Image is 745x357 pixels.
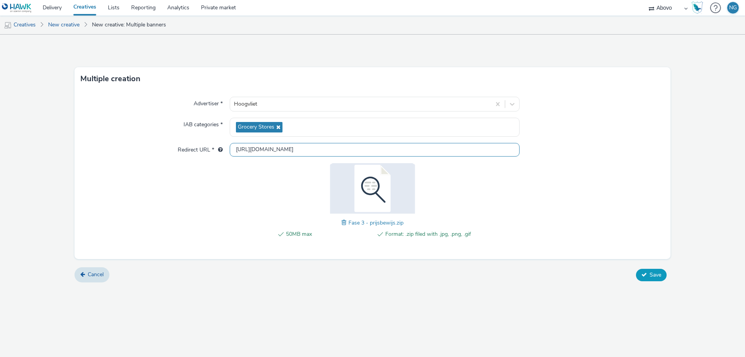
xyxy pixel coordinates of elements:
span: Format: .zip filed with .jpg, .png, .gif [385,230,471,239]
img: Fase 3 - prijsbewijs.zip [322,163,423,214]
h3: Multiple creation [80,73,140,85]
a: New creative: Multiple banners [88,16,170,34]
a: New creative [44,16,83,34]
label: Redirect URL * [175,143,226,154]
input: url... [230,143,520,157]
span: Grocery Stores [238,124,274,131]
a: Hawk Academy [691,2,706,14]
div: NG [729,2,737,14]
span: Cancel [88,271,104,278]
img: mobile [4,21,12,29]
label: Advertiser * [191,97,226,108]
div: URL will be used as a validation URL with some SSPs and it will be the redirection URL of your cr... [214,146,223,154]
button: Save [636,269,667,281]
img: Hawk Academy [691,2,703,14]
span: Fase 3 - prijsbewijs.zip [348,219,404,226]
span: 50MB max [286,230,372,239]
label: IAB categories * [180,118,226,129]
img: undefined Logo [2,3,32,13]
span: Save [650,271,661,279]
a: Cancel [74,267,109,282]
